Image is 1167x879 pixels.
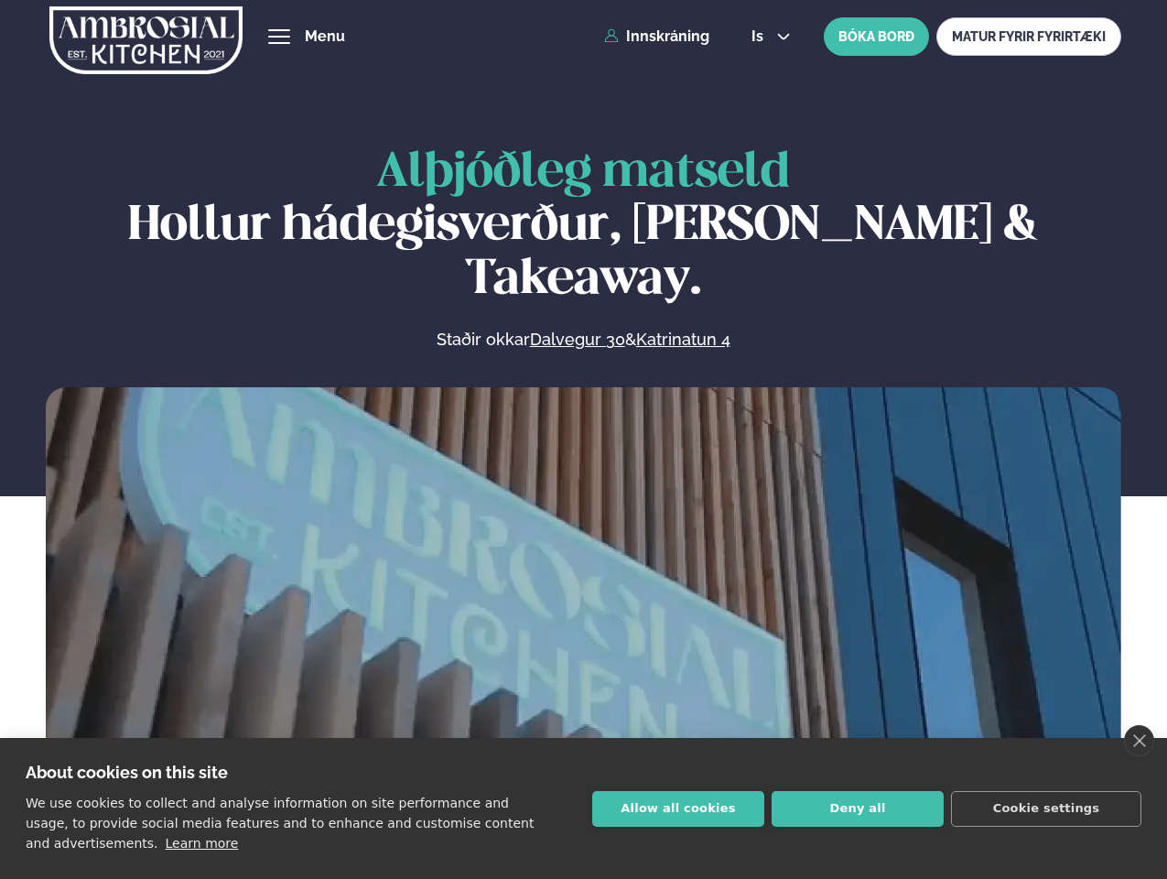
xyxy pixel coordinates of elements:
a: close [1124,725,1154,756]
p: Staðir okkar & [237,329,929,351]
button: is [737,29,805,44]
h1: Hollur hádegisverður, [PERSON_NAME] & Takeaway. [46,146,1121,307]
strong: About cookies on this site [26,763,228,782]
p: We use cookies to collect and analyse information on site performance and usage, to provide socia... [26,796,534,851]
a: Learn more [166,836,239,851]
button: BÓKA BORÐ [824,17,929,56]
span: is [751,29,769,44]
a: Dalvegur 30 [530,329,625,351]
a: MATUR FYRIR FYRIRTÆKI [936,17,1121,56]
button: Allow all cookies [592,791,764,827]
img: logo [49,3,243,78]
a: Katrinatun 4 [636,329,730,351]
a: Innskráning [604,28,709,45]
button: hamburger [268,26,290,48]
button: Deny all [772,791,944,827]
button: Cookie settings [951,791,1141,827]
span: Alþjóðleg matseld [376,150,790,196]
